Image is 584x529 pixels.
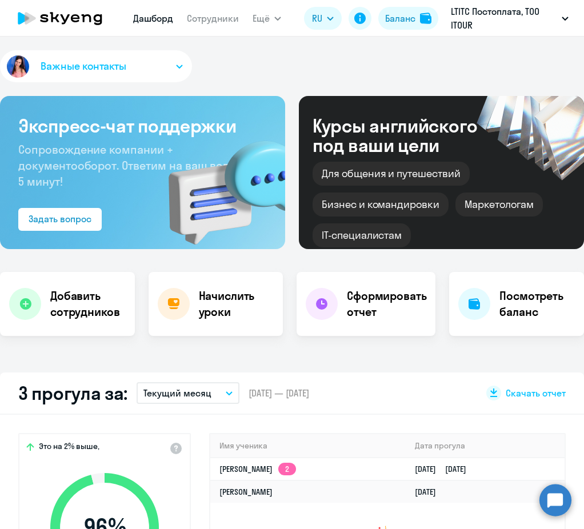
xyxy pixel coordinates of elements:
h4: Сформировать отчет [347,288,426,320]
div: Задать вопрос [29,212,91,226]
app-skyeng-badge: 2 [278,463,296,475]
div: Курсы английского под ваши цели [313,116,508,155]
p: Текущий месяц [143,386,211,400]
span: Скачать отчет [506,387,566,399]
img: avatar [5,53,31,80]
button: Ещё [253,7,281,30]
div: Баланс [385,11,415,25]
p: LTITC Постоплата, ТОО ITOUR [451,5,557,32]
a: [PERSON_NAME]2 [219,464,296,474]
a: [DATE][DATE] [415,464,475,474]
span: RU [312,11,322,25]
span: Ещё [253,11,270,25]
div: Для общения и путешествий [313,162,470,186]
button: Задать вопрос [18,208,102,231]
a: Дашборд [133,13,173,24]
h4: Посмотреть баланс [499,288,575,320]
h2: 3 прогула за: [18,382,127,404]
h4: Начислить уроки [199,288,274,320]
span: Сопровождение компании + документооборот. Ответим на ваш вопрос за 5 минут! [18,142,265,189]
button: RU [304,7,342,30]
h3: Экспресс-чат поддержки [18,114,267,137]
button: LTITC Постоплата, ТОО ITOUR [445,5,574,32]
a: Сотрудники [187,13,239,24]
span: Важные контакты [41,59,126,74]
button: Балансbalance [378,7,438,30]
button: Текущий месяц [137,382,239,404]
span: [DATE] — [DATE] [249,387,309,399]
img: bg-img [152,121,285,249]
div: Бизнес и командировки [313,193,449,217]
span: Это на 2% выше, [39,441,99,455]
div: Маркетологам [455,193,543,217]
th: Имя ученика [210,434,405,458]
div: IT-специалистам [313,223,411,247]
th: Дата прогула [406,434,565,458]
a: [DATE] [415,487,445,497]
h4: Добавить сотрудников [50,288,126,320]
a: [PERSON_NAME] [219,487,273,497]
img: balance [420,13,431,24]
